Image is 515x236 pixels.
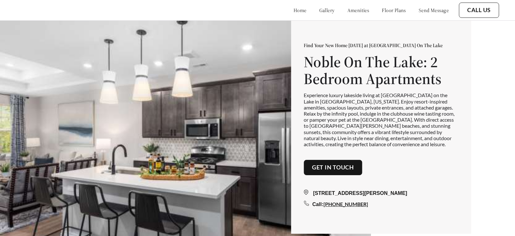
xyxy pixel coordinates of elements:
[304,92,459,147] p: Experience luxury lakeside living at [GEOGRAPHIC_DATA] on the Lake in [GEOGRAPHIC_DATA], [US_STAT...
[312,164,354,171] a: Get in touch
[459,3,499,18] button: Call Us
[467,7,491,14] a: Call Us
[294,7,307,13] a: home
[319,7,335,13] a: gallery
[323,201,368,207] a: [PHONE_NUMBER]
[304,54,459,87] h1: Noble On The Lake: 2 Bedroom Apartments
[382,7,406,13] a: floor plans
[419,7,449,13] a: send message
[304,42,459,48] p: Find Your New Home [DATE] at [GEOGRAPHIC_DATA] On The Lake
[312,202,323,207] span: Call:
[304,190,459,197] div: [STREET_ADDRESS][PERSON_NAME]
[304,160,362,175] button: Get in touch
[347,7,369,13] a: amenities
